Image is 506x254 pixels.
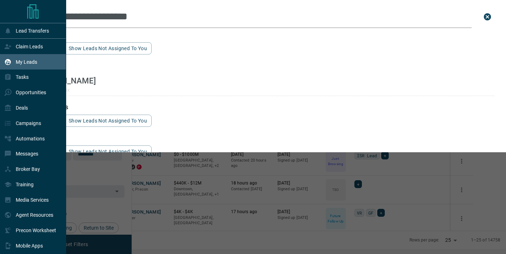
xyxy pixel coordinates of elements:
h3: phone matches [27,105,495,110]
button: show leads not assigned to you [64,115,152,127]
button: show leads not assigned to you [64,42,152,54]
button: close search bar [480,10,495,24]
button: show leads not assigned to you [64,145,152,158]
h3: id matches [27,135,495,141]
h3: email matches [27,63,495,69]
h3: name matches [27,32,495,38]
